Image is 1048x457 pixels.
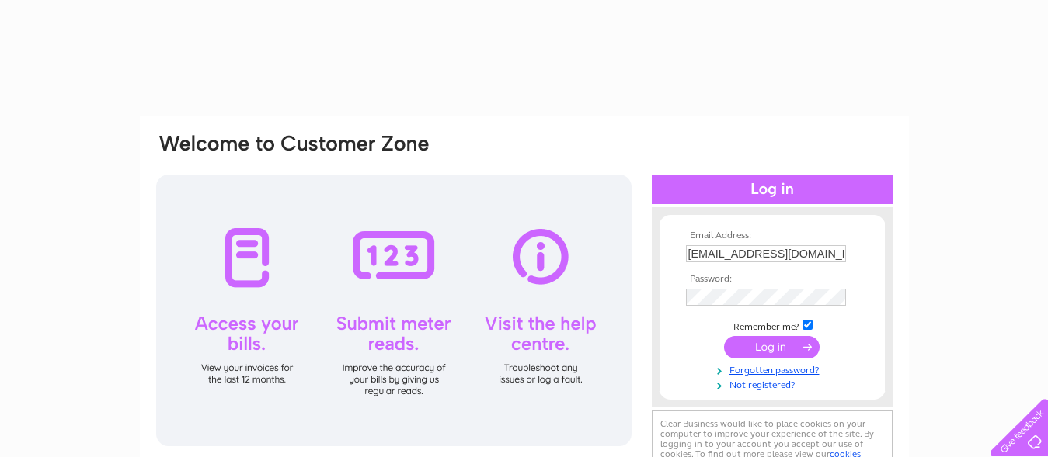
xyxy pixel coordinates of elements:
input: Submit [724,336,820,358]
th: Email Address: [682,230,862,241]
td: Remember me? [682,317,862,333]
a: Not registered? [686,376,862,391]
a: Forgotten password? [686,362,862,376]
th: Password: [682,274,862,285]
